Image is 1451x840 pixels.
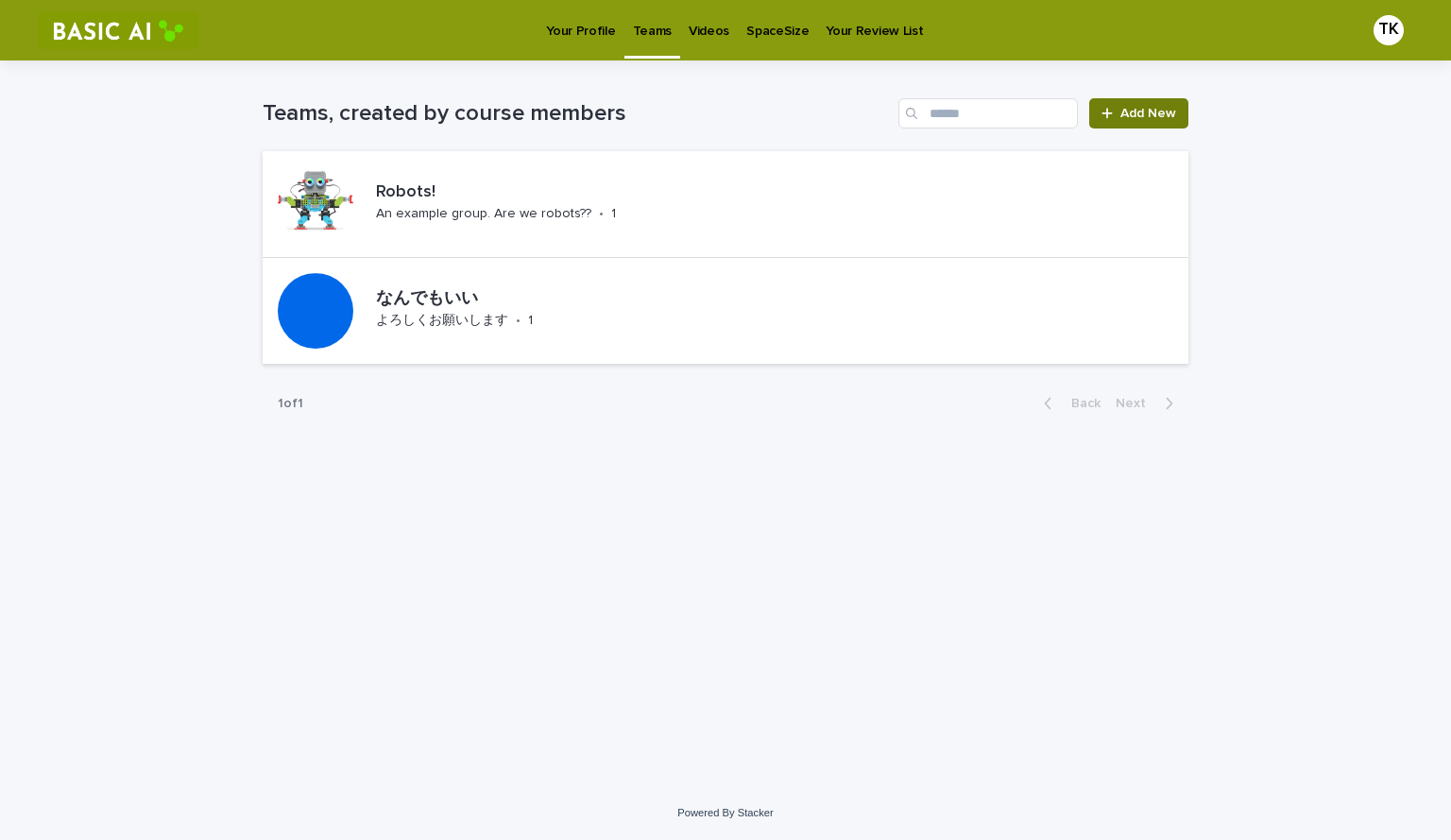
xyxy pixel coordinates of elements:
a: Powered By Stacker [677,807,773,818]
div: TK [1374,15,1404,45]
span: Add New [1120,107,1176,120]
p: • [599,206,604,222]
a: なんでもいいよろしくお願いします•1 [263,258,1188,365]
p: 1 [611,206,616,222]
p: Robots! [376,182,675,203]
img: RtIB8pj2QQiOZo6waziI [38,11,198,49]
a: Add New [1089,98,1188,129]
p: 1 of 1 [263,381,318,427]
button: Next [1108,395,1188,412]
p: よろしくお願いします [376,313,508,329]
a: Robots!An example group. Are we robots??•1 [263,151,1188,258]
p: なんでもいい [376,289,635,310]
span: Back [1060,397,1101,410]
p: • [516,313,521,329]
button: Back [1029,395,1108,412]
input: Search [898,98,1078,129]
h1: Teams, created by course members [263,100,891,128]
p: An example group. Are we robots?? [376,206,591,222]
p: 1 [528,313,533,329]
span: Next [1116,397,1157,410]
